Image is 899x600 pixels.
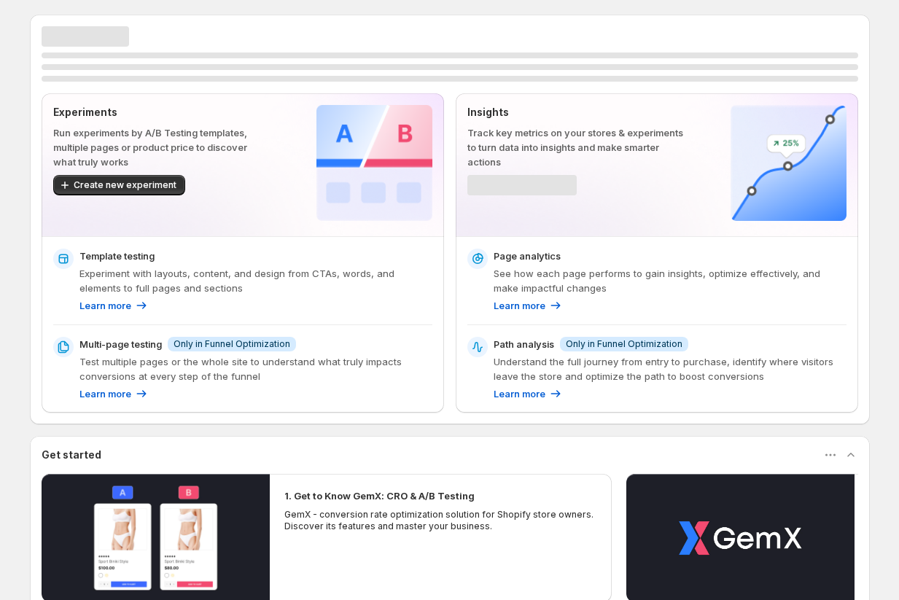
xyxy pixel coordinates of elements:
[79,386,149,401] a: Learn more
[53,175,185,195] button: Create new experiment
[494,249,561,263] p: Page analytics
[79,298,149,313] a: Learn more
[731,105,847,221] img: Insights
[53,125,270,169] p: Run experiments by A/B Testing templates, multiple pages or product price to discover what truly ...
[467,105,684,120] p: Insights
[494,386,545,401] p: Learn more
[79,337,162,351] p: Multi-page testing
[79,249,155,263] p: Template testing
[79,386,131,401] p: Learn more
[79,266,432,295] p: Experiment with layouts, content, and design from CTAs, words, and elements to full pages and sec...
[284,509,598,532] p: GemX - conversion rate optimization solution for Shopify store owners. Discover its features and ...
[566,338,682,350] span: Only in Funnel Optimization
[494,337,554,351] p: Path analysis
[284,488,475,503] h2: 1. Get to Know GemX: CRO & A/B Testing
[494,266,847,295] p: See how each page performs to gain insights, optimize effectively, and make impactful changes
[316,105,432,221] img: Experiments
[467,125,684,169] p: Track key metrics on your stores & experiments to turn data into insights and make smarter actions
[79,298,131,313] p: Learn more
[174,338,290,350] span: Only in Funnel Optimization
[53,105,270,120] p: Experiments
[494,298,545,313] p: Learn more
[494,386,563,401] a: Learn more
[494,298,563,313] a: Learn more
[494,354,847,383] p: Understand the full journey from entry to purchase, identify where visitors leave the store and o...
[79,354,432,383] p: Test multiple pages or the whole site to understand what truly impacts conversions at every step ...
[74,179,176,191] span: Create new experiment
[42,448,101,462] h3: Get started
